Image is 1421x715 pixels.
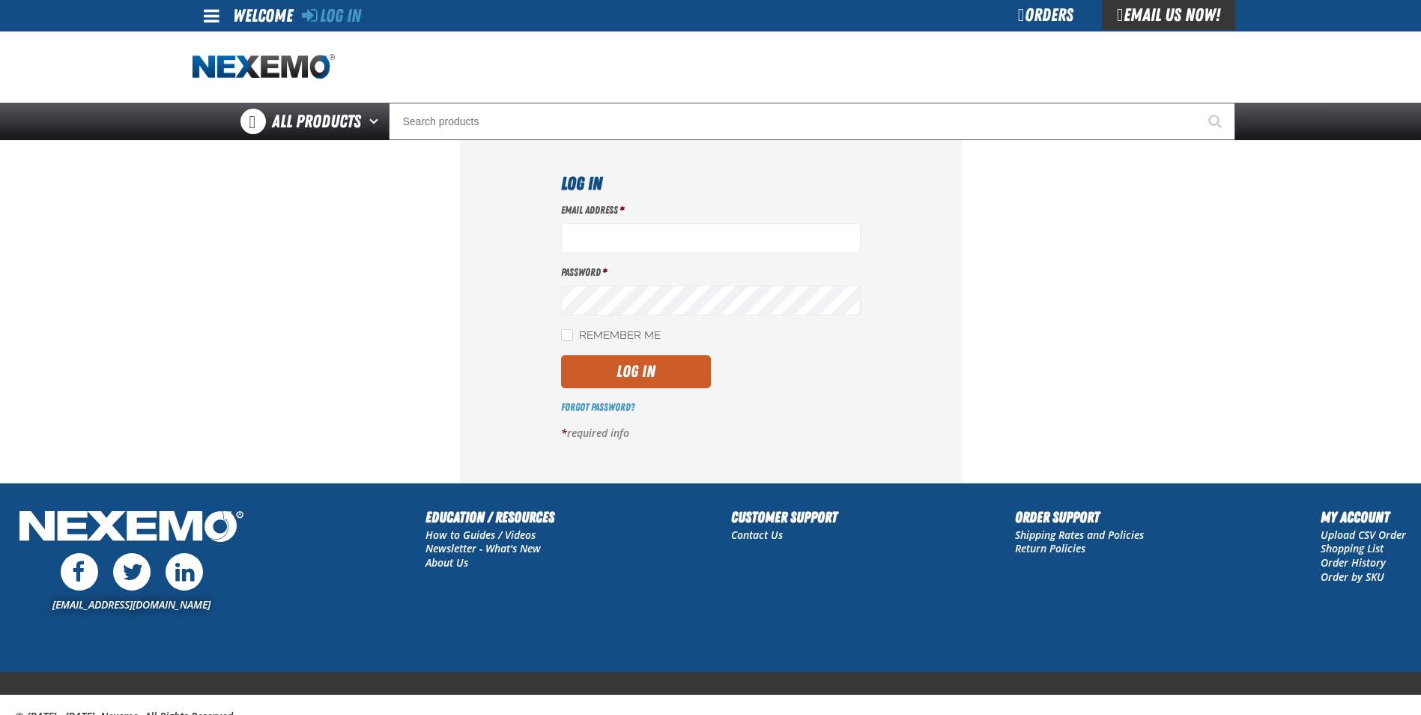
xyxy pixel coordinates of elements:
[561,401,634,413] a: Forgot Password?
[425,555,468,570] a: About Us
[561,426,861,441] p: required info
[389,103,1235,140] input: Search
[1015,528,1144,542] a: Shipping Rates and Policies
[561,329,573,341] input: Remember Me
[1015,541,1085,555] a: Return Policies
[1321,528,1406,542] a: Upload CSV Order
[52,597,210,612] a: [EMAIL_ADDRESS][DOMAIN_NAME]
[1321,570,1384,584] a: Order by SKU
[1015,506,1144,528] h2: Order Support
[1321,555,1386,570] a: Order History
[1198,103,1235,140] button: Start Searching
[561,265,861,280] label: Password
[731,528,783,542] a: Contact Us
[561,355,711,388] button: Log In
[561,203,861,217] label: Email Address
[425,541,541,555] a: Newsletter - What's New
[302,5,361,26] a: Log In
[425,528,536,542] a: How to Guides / Videos
[272,108,361,135] span: All Products
[731,506,837,528] h2: Customer Support
[425,506,554,528] h2: Education / Resources
[1321,541,1384,555] a: Shopping List
[561,329,661,343] label: Remember Me
[1321,506,1406,528] h2: My Account
[15,506,248,550] img: Nexemo Logo
[561,170,861,197] h1: Log In
[193,54,335,80] a: Home
[193,54,335,80] img: Nexemo logo
[364,103,389,140] button: Open All Products pages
